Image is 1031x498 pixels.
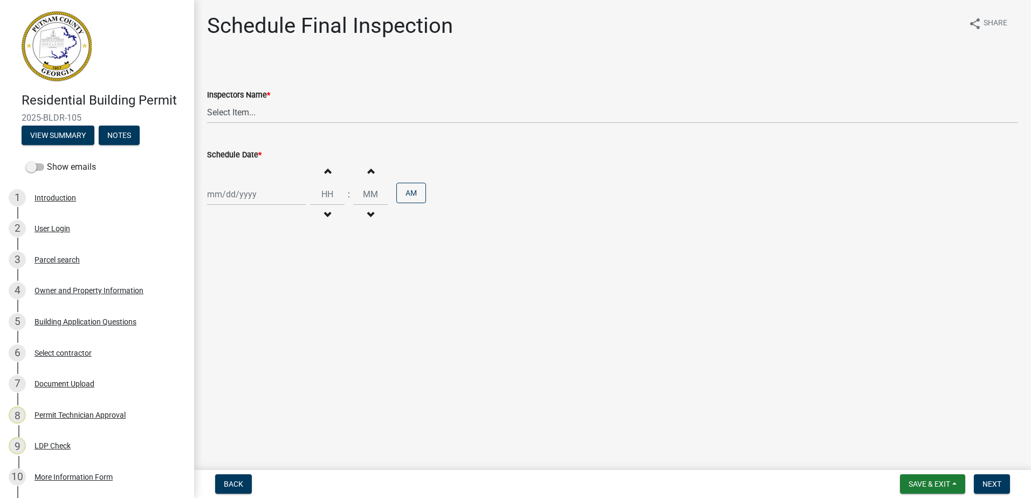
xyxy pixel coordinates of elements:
label: Inspectors Name [207,92,270,99]
div: Permit Technician Approval [35,411,126,419]
span: Save & Exit [909,480,950,488]
button: shareShare [960,13,1016,34]
div: Document Upload [35,380,94,388]
input: Minutes [353,183,388,205]
div: More Information Form [35,473,113,481]
label: Show emails [26,161,96,174]
div: LDP Check [35,442,71,449]
div: User Login [35,225,70,232]
input: mm/dd/yyyy [207,183,306,205]
div: 2 [9,220,26,237]
div: 8 [9,406,26,424]
div: Building Application Questions [35,318,136,326]
div: Select contractor [35,349,92,357]
button: Notes [99,126,140,145]
div: 3 [9,251,26,268]
div: Introduction [35,194,76,202]
label: Schedule Date [207,151,262,159]
button: Save & Exit [900,474,965,494]
button: AM [396,183,426,203]
button: Next [974,474,1010,494]
div: 9 [9,437,26,454]
div: 4 [9,282,26,299]
span: 2025-BLDR-105 [22,113,173,123]
div: 1 [9,189,26,206]
img: Putnam County, Georgia [22,11,92,81]
input: Hours [310,183,345,205]
div: : [345,188,353,201]
h1: Schedule Final Inspection [207,13,453,39]
span: Share [984,17,1007,30]
div: 6 [9,344,26,362]
wm-modal-confirm: Summary [22,132,94,140]
wm-modal-confirm: Notes [99,132,140,140]
div: 5 [9,313,26,330]
i: share [968,17,981,30]
div: Owner and Property Information [35,287,143,294]
span: Back [224,480,243,488]
button: View Summary [22,126,94,145]
span: Next [982,480,1001,488]
button: Back [215,474,252,494]
h4: Residential Building Permit [22,93,185,108]
div: Parcel search [35,256,80,264]
div: 7 [9,375,26,392]
div: 10 [9,468,26,486]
